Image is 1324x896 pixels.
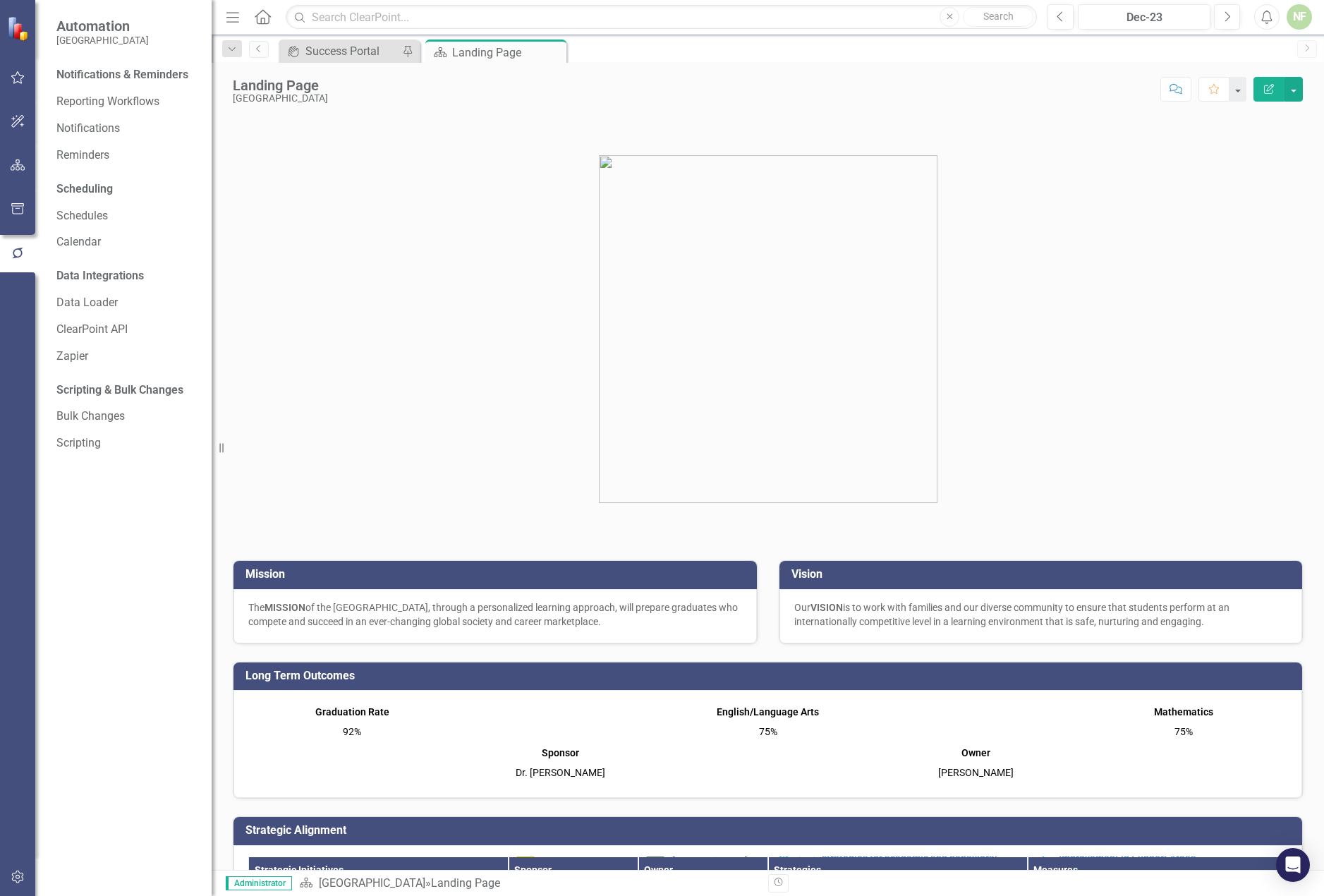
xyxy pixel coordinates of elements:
p: 75% [667,722,868,739]
h3: Vision [791,568,1296,581]
a: Success Portal [282,42,399,60]
span: Administrator [226,876,292,890]
strong: VISION [810,602,843,613]
strong: Graduation Rate [315,706,389,718]
div: Dec-23 [1083,9,1205,26]
div: Notifications & Reminders [56,67,188,83]
p: The of the [GEOGRAPHIC_DATA], through a personalized learning approach, will prepare graduates wh... [248,600,742,629]
strong: English/Language Arts [717,706,819,718]
div: Scripting & Bulk Changes [56,382,183,399]
h3: Strategic Alignment [245,824,1295,837]
span: Search [983,11,1014,22]
small: [GEOGRAPHIC_DATA] [56,35,149,46]
div: [GEOGRAPHIC_DATA] [233,93,328,104]
a: Reminders [56,147,198,164]
p: Our is to work with families and our diverse community to ensure that students perform at an inte... [794,600,1288,629]
a: [GEOGRAPHIC_DATA] [319,876,425,890]
p: 92% [252,722,453,739]
button: Search [963,7,1033,27]
div: Landing Page [431,876,500,890]
div: Landing Page [452,44,563,61]
a: Schedules [56,208,198,224]
h3: Mission [245,568,750,581]
input: Search ClearPoint... [286,5,1037,30]
span: Automation [56,18,149,35]
p: [PERSON_NAME] [875,763,1076,780]
a: Bulk Changes [56,408,198,425]
strong: Owner [961,747,990,758]
p: 75% [1083,722,1284,739]
a: Reporting Workflows [56,94,198,110]
button: Dec-23 [1078,4,1210,30]
div: Scheduling [56,181,113,198]
p: Dr. [PERSON_NAME] [460,763,661,780]
strong: MISSION [265,602,305,613]
img: ClearPoint Strategy [7,16,32,41]
h3: Long Term Outcomes [245,670,1295,682]
a: Calendar [56,234,198,250]
div: Landing Page [233,78,328,93]
div: Data Integrations [56,268,144,284]
strong: Sponsor [542,747,579,758]
a: Zapier [56,349,198,365]
div: » [299,876,758,892]
button: NF [1287,4,1312,30]
a: ClearPoint API [56,322,198,338]
a: Scripting [56,435,198,452]
div: Open Intercom Messenger [1276,848,1310,882]
strong: Mathematics [1154,706,1213,718]
div: Success Portal [305,42,399,60]
a: Data Loader [56,295,198,311]
a: Notifications [56,121,198,137]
